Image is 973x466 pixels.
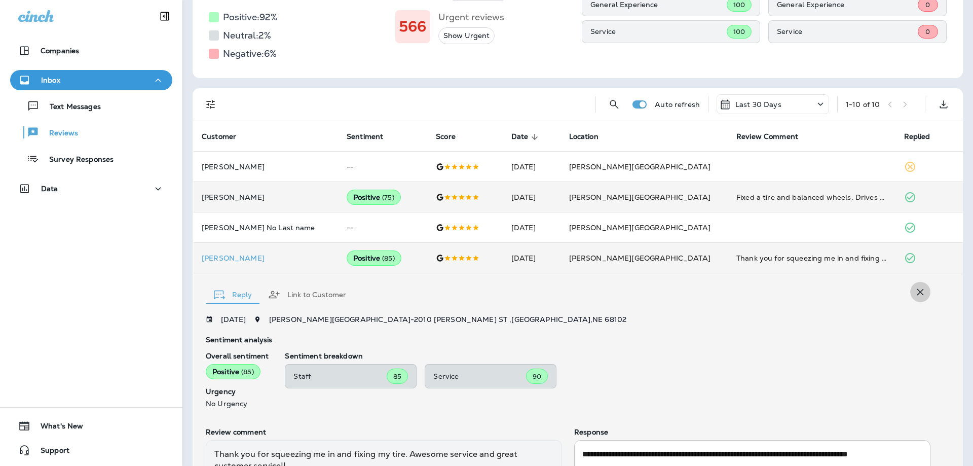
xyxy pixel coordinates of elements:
[41,185,58,193] p: Data
[202,132,236,141] span: Customer
[904,132,930,141] span: Replied
[202,163,330,171] p: [PERSON_NAME]
[590,27,727,35] p: Service
[285,352,930,360] p: Sentiment breakdown
[574,428,930,436] p: Response
[10,122,172,143] button: Reviews
[202,254,330,262] p: [PERSON_NAME]
[206,387,269,396] p: Urgency
[202,224,330,232] p: [PERSON_NAME] No Last name
[41,76,60,84] p: Inbox
[736,132,811,141] span: Review Comment
[736,132,798,141] span: Review Comment
[503,212,561,243] td: [DATE]
[260,276,354,313] button: Link to Customer
[10,95,172,117] button: Text Messages
[10,416,172,436] button: What's New
[202,193,330,201] p: [PERSON_NAME]
[40,102,101,112] p: Text Messages
[39,129,78,138] p: Reviews
[511,132,529,141] span: Date
[241,368,254,376] span: ( 85 )
[904,132,944,141] span: Replied
[382,193,394,202] span: ( 75 )
[347,132,383,141] span: Sentiment
[590,1,727,9] p: General Experience
[604,94,624,115] button: Search Reviews
[206,352,269,360] p: Overall sentiment
[206,336,930,344] p: Sentiment analysis
[438,9,504,25] h5: Urgent reviews
[10,148,172,169] button: Survey Responses
[655,100,700,109] p: Auto refresh
[736,253,887,263] div: Thank you for squeezing me in and fixing my tire. Awesome service and great customer service!!
[733,1,745,9] span: 100
[933,94,954,115] button: Export as CSV
[438,27,495,44] button: Show Urgent
[202,132,249,141] span: Customer
[39,155,114,165] p: Survey Responses
[347,250,401,266] div: Positive
[735,100,781,109] p: Last 30 Days
[503,243,561,273] td: [DATE]
[223,9,278,25] h5: Positive: 92 %
[10,440,172,460] button: Support
[41,47,79,55] p: Companies
[777,27,918,35] p: Service
[201,94,221,115] button: Filters
[206,364,260,379] div: Positive
[436,132,456,141] span: Score
[221,315,246,324] p: [DATE]
[223,46,277,62] h5: Negative: 6 %
[925,1,930,9] span: 0
[10,178,172,199] button: Data
[151,6,179,26] button: Collapse Sidebar
[511,132,542,141] span: Date
[569,193,710,202] span: [PERSON_NAME][GEOGRAPHIC_DATA]
[223,27,271,44] h5: Neutral: 2 %
[503,152,561,182] td: [DATE]
[569,223,710,232] span: [PERSON_NAME][GEOGRAPHIC_DATA]
[569,162,710,171] span: [PERSON_NAME][GEOGRAPHIC_DATA]
[382,254,395,263] span: ( 85 )
[736,192,887,202] div: Fixed a tire and balanced wheels. Drives perfect now! in and out in a reasonable time
[206,276,260,313] button: Reply
[925,27,930,36] span: 0
[206,400,269,408] p: No Urgency
[399,18,426,35] h1: 566
[569,132,598,141] span: Location
[393,372,401,381] span: 85
[733,27,745,36] span: 100
[202,254,330,262] div: Click to view Customer Drawer
[569,132,612,141] span: Location
[433,372,526,380] p: Service
[347,132,396,141] span: Sentiment
[10,41,172,61] button: Companies
[569,254,710,263] span: [PERSON_NAME][GEOGRAPHIC_DATA]
[533,372,541,381] span: 90
[777,1,918,9] p: General Experience
[269,315,626,324] span: [PERSON_NAME][GEOGRAPHIC_DATA] - 2010 [PERSON_NAME] ST , [GEOGRAPHIC_DATA] , NE 68102
[846,100,880,109] div: 1 - 10 of 10
[339,152,428,182] td: --
[436,132,469,141] span: Score
[30,446,69,458] span: Support
[347,190,401,205] div: Positive
[293,372,387,380] p: Staff
[206,428,562,436] p: Review comment
[339,212,428,243] td: --
[10,70,172,90] button: Inbox
[30,422,83,434] span: What's New
[503,182,561,212] td: [DATE]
